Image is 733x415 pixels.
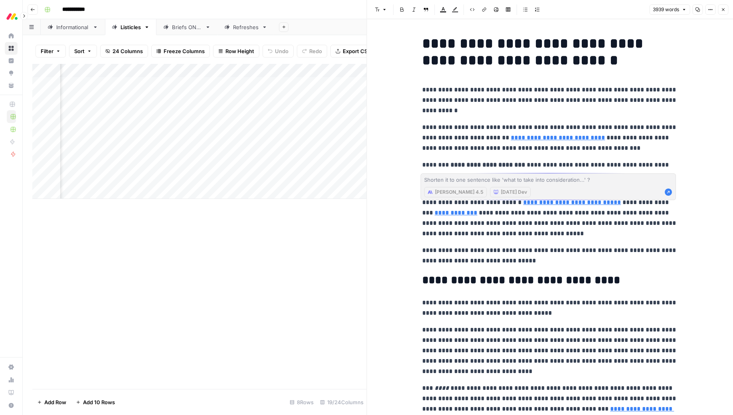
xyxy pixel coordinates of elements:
button: Sort [69,45,97,58]
a: Informational [41,19,105,35]
a: Learning Hub [5,386,18,399]
button: Freeze Columns [151,45,210,58]
span: 3939 words [653,6,679,13]
button: Workspace: Monday.com [5,6,18,26]
span: Export CSV [343,47,371,55]
span: Undo [275,47,288,55]
a: Home [5,30,18,42]
a: Browse [5,42,18,55]
span: [DATE] Dev [501,189,527,196]
div: 8 Rows [286,396,317,409]
a: Insights [5,54,18,67]
span: Row Height [225,47,254,55]
button: Export CSV [330,45,376,58]
button: [DATE] Dev [490,187,531,197]
a: Usage [5,373,18,386]
a: Refreshes [217,19,274,35]
button: Help + Support [5,399,18,412]
button: Undo [263,45,294,58]
button: 24 Columns [100,45,148,58]
span: [PERSON_NAME] 4.5 [435,189,483,196]
a: Listicles [105,19,156,35]
div: 19/24 Columns [317,396,367,409]
button: Add 10 Rows [71,396,120,409]
div: Refreshes [233,23,259,31]
div: Informational [56,23,89,31]
div: Listicles [121,23,141,31]
button: Row Height [213,45,259,58]
button: [PERSON_NAME] 4.5 [424,187,487,197]
a: Briefs ONLY [156,19,217,35]
button: Add Row [32,396,71,409]
span: Freeze Columns [164,47,205,55]
span: 24 Columns [113,47,143,55]
span: Add Row [44,398,66,406]
a: Opportunities [5,67,18,79]
a: Your Data [5,79,18,92]
button: 3939 words [649,4,690,15]
div: Briefs ONLY [172,23,202,31]
a: Settings [5,361,18,373]
span: Filter [41,47,53,55]
span: Sort [74,47,85,55]
button: Redo [297,45,327,58]
span: Add 10 Rows [83,398,115,406]
img: Monday.com Logo [5,9,19,24]
span: Redo [309,47,322,55]
button: Filter [36,45,66,58]
textarea: Shorten it to one sentence like 'what to take into consideration...' ? [424,176,672,184]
